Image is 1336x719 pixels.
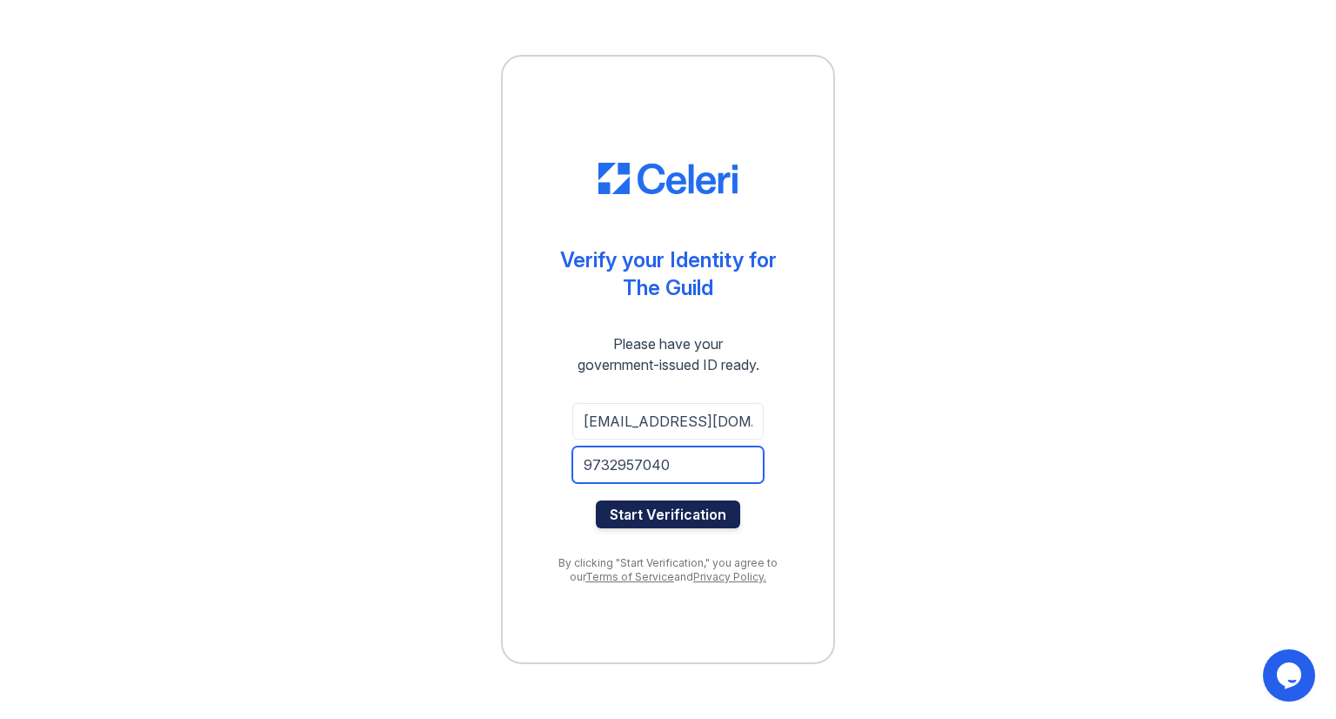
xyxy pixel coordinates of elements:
[560,246,777,302] div: Verify your Identity for The Guild
[546,333,791,375] div: Please have your government-issued ID ready.
[1263,649,1319,702] iframe: chat widget
[585,570,674,583] a: Terms of Service
[572,403,764,440] input: Email
[572,447,764,483] input: Phone
[538,556,798,584] div: By clicking "Start Verification," you agree to our and
[598,163,738,194] img: CE_Logo_Blue-a8612792a0a2168367f1c8372b55b34899dd931a85d93a1a3d3e32e68fde9ad4.png
[693,570,766,583] a: Privacy Policy.
[596,501,740,528] button: Start Verification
